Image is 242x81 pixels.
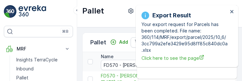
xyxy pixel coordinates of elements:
[101,60,158,70] input: Search
[17,46,60,52] p: MRF
[108,38,131,46] button: Add
[90,38,106,47] p: Pallet
[19,5,46,18] img: logo_light-DOdMpM7g.png
[4,42,73,55] button: MRF
[16,66,34,72] p: Inbound
[230,9,234,15] button: close
[82,6,104,16] p: Pallet
[16,57,58,63] p: Insights TerraCycle
[14,64,73,73] a: Inbound
[62,29,69,34] p: ⌘B
[152,11,191,20] p: Export Result
[4,5,17,18] img: logo
[101,53,114,60] p: Name
[141,55,228,61] a: Click here to see the page
[14,55,73,64] a: Insights TerraCycle
[131,37,175,48] button: Clear Filters
[16,75,28,81] p: Pallet
[141,21,228,53] p: Your export request for Parcels has been completed. File name: 360/114/MRF/export/parcel/2025/10_...
[119,39,128,45] p: Add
